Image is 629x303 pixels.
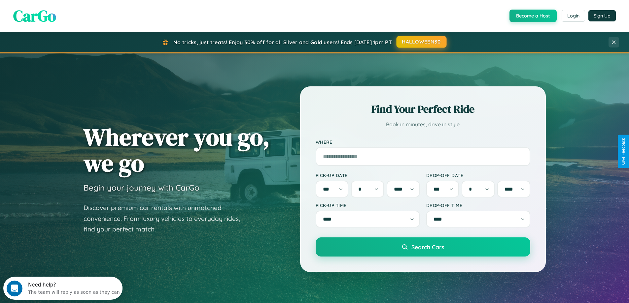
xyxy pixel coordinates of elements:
[426,172,530,178] label: Drop-off Date
[84,183,199,193] h3: Begin your journey with CarGo
[3,3,123,21] div: Open Intercom Messenger
[316,237,530,257] button: Search Cars
[316,102,530,116] h2: Find Your Perfect Ride
[3,277,122,300] iframe: Intercom live chat discovery launcher
[25,6,117,11] div: Need help?
[84,202,249,235] p: Discover premium car rentals with unmatched convenience. From luxury vehicles to everyday rides, ...
[173,39,393,45] span: No tricks, just treats! Enjoy 30% off for all Silver and Gold users! Ends [DATE] 1pm PT.
[411,243,444,251] span: Search Cars
[316,172,420,178] label: Pick-up Date
[562,10,585,22] button: Login
[316,120,530,129] p: Book in minutes, drive in style
[25,11,117,18] div: The team will reply as soon as they can
[7,281,22,296] iframe: Intercom live chat
[13,5,56,27] span: CarGo
[84,124,270,176] h1: Wherever you go, we go
[426,202,530,208] label: Drop-off Time
[397,36,447,48] button: HALLOWEEN30
[316,139,530,145] label: Where
[316,202,420,208] label: Pick-up Time
[588,10,616,21] button: Sign Up
[509,10,557,22] button: Become a Host
[621,138,626,165] div: Give Feedback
